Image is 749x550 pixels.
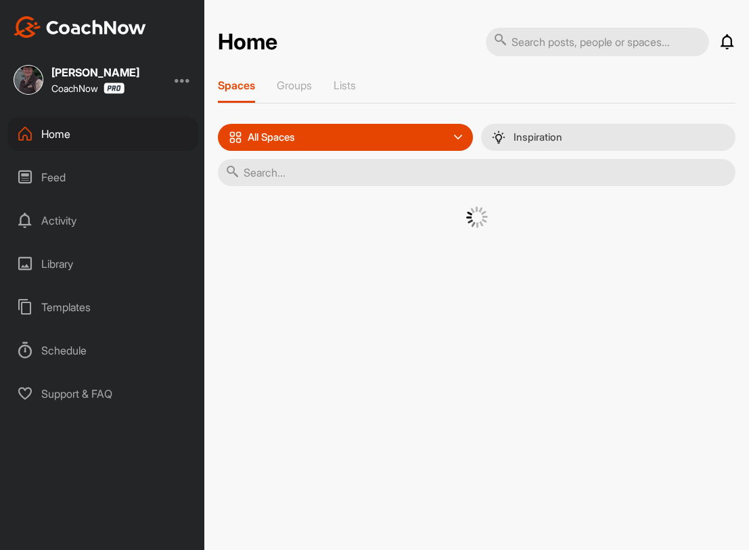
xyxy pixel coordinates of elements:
[229,131,242,144] img: icon
[492,131,505,144] img: menuIcon
[7,290,198,324] div: Templates
[7,204,198,237] div: Activity
[7,247,198,281] div: Library
[51,67,139,78] div: [PERSON_NAME]
[218,78,255,92] p: Spaces
[7,377,198,411] div: Support & FAQ
[14,16,146,38] img: CoachNow
[14,65,43,95] img: square_f8f397c70efcd0ae6f92c40788c6018a.jpg
[218,159,735,186] input: Search...
[7,160,198,194] div: Feed
[51,83,124,94] div: CoachNow
[277,78,312,92] p: Groups
[104,83,124,94] img: CoachNow Pro
[218,29,277,55] h2: Home
[248,132,295,143] p: All Spaces
[486,28,709,56] input: Search posts, people or spaces...
[514,132,562,143] p: Inspiration
[7,117,198,151] div: Home
[466,206,488,228] img: G6gVgL6ErOh57ABN0eRmCEwV0I4iEi4d8EwaPGI0tHgoAbU4EAHFLEQAh+QQFCgALACwIAA4AGAASAAAEbHDJSesaOCdk+8xg...
[7,334,198,367] div: Schedule
[334,78,356,92] p: Lists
